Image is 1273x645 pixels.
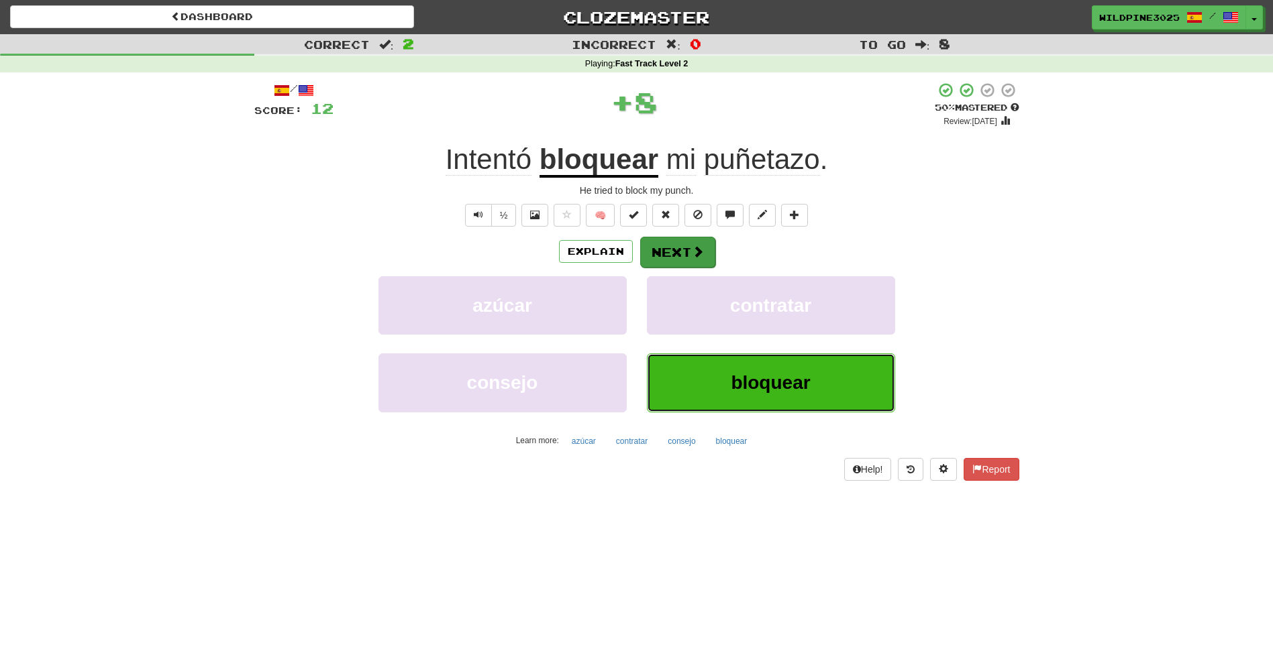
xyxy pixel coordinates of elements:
[620,204,647,227] button: Set this sentence to 100% Mastered (alt+m)
[521,204,548,227] button: Show image (alt+x)
[634,85,658,119] span: 8
[690,36,701,52] span: 0
[1092,5,1246,30] a: WildPine3025 /
[378,276,627,335] button: azúcar
[660,431,703,451] button: consejo
[730,295,811,316] span: contratar
[467,372,538,393] span: consejo
[1099,11,1180,23] span: WildPine3025
[844,458,892,481] button: Help!
[640,237,715,268] button: Next
[462,204,517,227] div: Text-to-speech controls
[658,143,827,176] span: .
[652,204,679,227] button: Reset to 0% Mastered (alt+r)
[666,143,696,176] span: mi
[311,100,334,117] span: 12
[704,143,820,176] span: puñetazo
[666,39,680,50] span: :
[944,117,997,126] small: Review: [DATE]
[465,204,492,227] button: Play sentence audio (ctl+space)
[935,102,955,113] span: 50 %
[749,204,776,227] button: Edit sentence (alt+d)
[859,38,906,51] span: To go
[378,353,627,412] button: consejo
[717,204,744,227] button: Discuss sentence (alt+u)
[564,431,603,451] button: azúcar
[516,436,559,445] small: Learn more:
[254,82,334,99] div: /
[898,458,923,481] button: Round history (alt+y)
[434,5,838,29] a: Clozemaster
[559,240,633,263] button: Explain
[554,204,580,227] button: Favorite sentence (alt+f)
[586,204,615,227] button: 🧠
[915,39,930,50] span: :
[254,105,303,116] span: Score:
[731,372,810,393] span: bloquear
[647,353,895,412] button: bloquear
[935,102,1019,114] div: Mastered
[939,36,950,52] span: 8
[540,143,658,178] u: bloquear
[709,431,755,451] button: bloquear
[304,38,370,51] span: Correct
[254,184,1019,197] div: He tried to block my punch.
[1209,11,1216,20] span: /
[446,143,531,176] span: Intentó
[572,38,656,51] span: Incorrect
[684,204,711,227] button: Ignore sentence (alt+i)
[10,5,414,28] a: Dashboard
[491,204,517,227] button: ½
[403,36,414,52] span: 2
[647,276,895,335] button: contratar
[609,431,655,451] button: contratar
[472,295,532,316] span: azúcar
[781,204,808,227] button: Add to collection (alt+a)
[379,39,394,50] span: :
[611,82,634,122] span: +
[615,59,689,68] strong: Fast Track Level 2
[964,458,1019,481] button: Report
